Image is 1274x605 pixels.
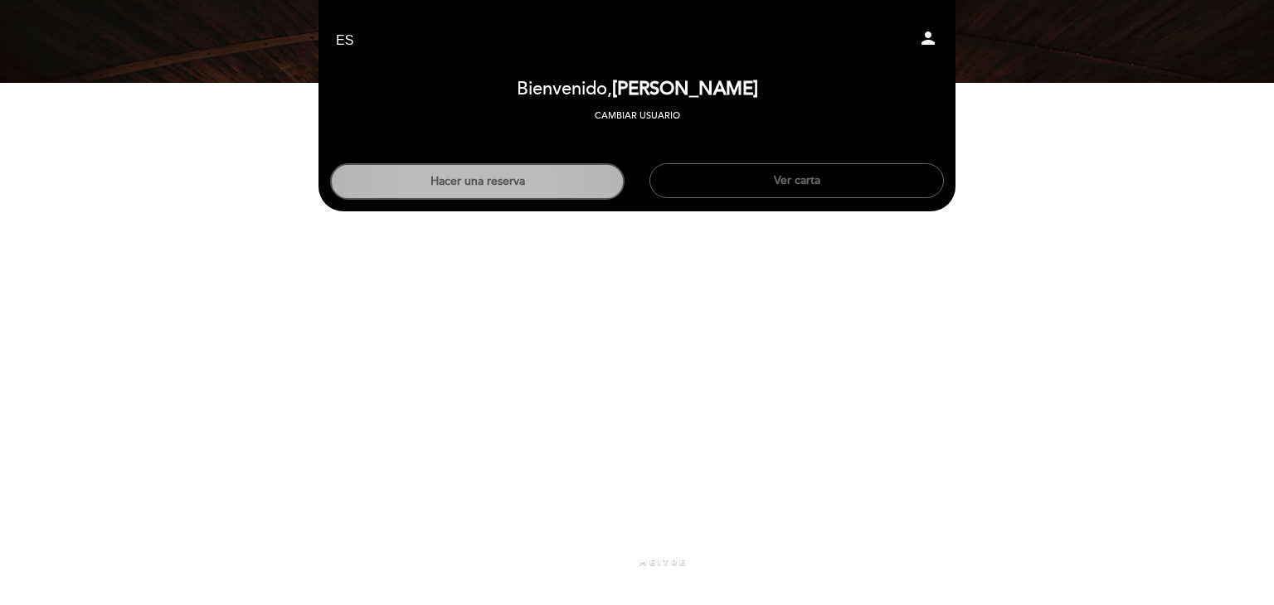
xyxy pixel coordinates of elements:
button: Cambiar usuario [590,109,685,123]
i: person [918,28,938,48]
button: Ver carta [649,163,944,198]
span: [PERSON_NAME] [612,78,758,100]
button: Hacer una reserva [330,163,625,200]
a: powered by [588,556,686,568]
a: Política de privacidad [597,577,677,588]
h2: Bienvenido, [517,80,758,99]
a: Casa Vigil - Restaurante [533,18,741,64]
span: powered by [588,556,635,568]
button: person [918,28,938,54]
img: MEITRE [639,559,686,567]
